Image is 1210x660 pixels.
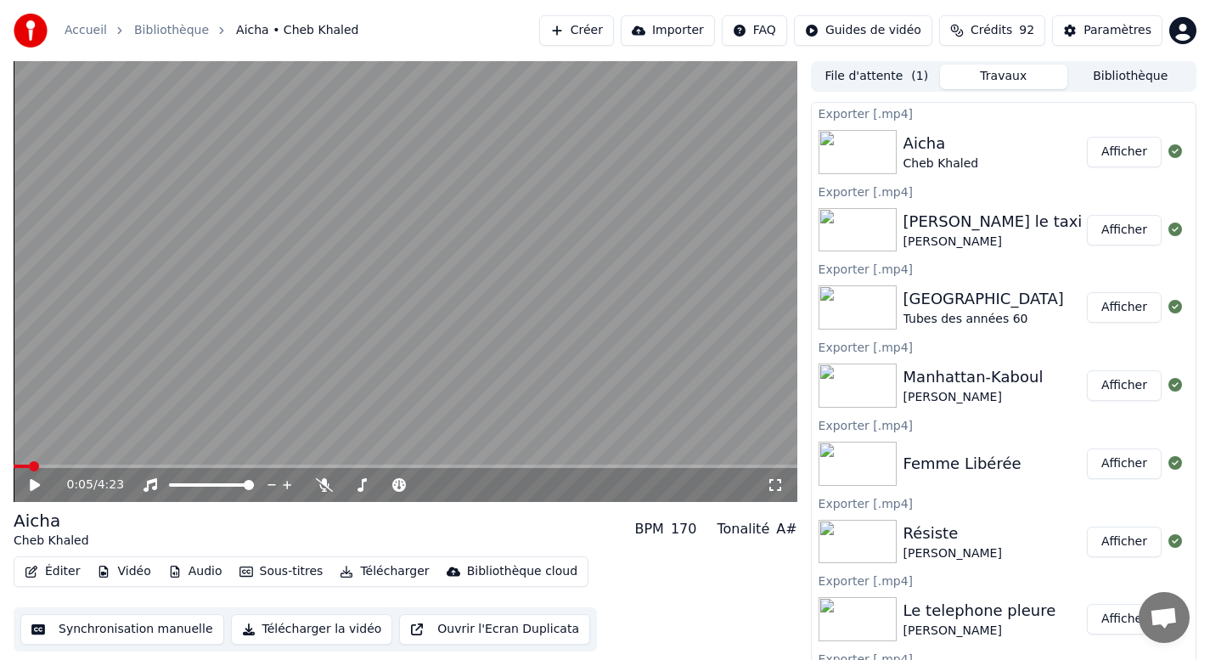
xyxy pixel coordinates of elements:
div: / [67,477,108,494]
div: Exporter [.mp4] [812,258,1196,279]
div: Exporter [.mp4] [812,570,1196,590]
div: A# [776,519,796,539]
div: Cheb Khaled [14,533,89,550]
div: Le telephone pleure [903,599,1056,623]
div: Exporter [.mp4] [812,415,1196,435]
a: Bibliothèque [134,22,209,39]
div: 170 [671,519,697,539]
div: Tonalité [717,519,769,539]
button: Sous-titres [233,560,330,584]
button: Télécharger la vidéo [231,614,393,645]
a: Accueil [65,22,107,39]
div: Résiste [903,522,1002,545]
div: Tubes des années 60 [903,311,1064,328]
div: [PERSON_NAME] le taxi [903,210,1083,234]
button: Vidéo [90,560,157,584]
nav: breadcrumb [65,22,358,39]
button: Audio [161,560,229,584]
div: Exporter [.mp4] [812,103,1196,123]
button: Paramètres [1052,15,1162,46]
button: Bibliothèque [1067,65,1194,89]
div: [PERSON_NAME] [903,234,1083,251]
button: Travaux [940,65,1066,89]
div: [PERSON_NAME] [903,623,1056,640]
button: Afficher [1087,137,1162,167]
span: 0:05 [67,477,93,494]
button: Éditer [18,560,87,584]
button: Afficher [1087,527,1162,557]
div: Exporter [.mp4] [812,336,1196,357]
div: [PERSON_NAME] [903,545,1002,562]
span: 92 [1019,22,1034,39]
button: Synchronisation manuelle [20,614,224,645]
div: Manhattan-Kaboul [903,365,1044,389]
span: ( 1 ) [911,68,928,85]
button: Afficher [1087,448,1162,479]
div: BPM [634,519,663,539]
div: Aicha [903,132,979,155]
button: Ouvrir l'Ecran Duplicata [399,614,590,645]
div: Paramètres [1083,22,1151,39]
button: Guides de vidéo [794,15,932,46]
div: Femme Libérée [903,452,1021,476]
button: Afficher [1087,215,1162,245]
div: Bibliothèque cloud [467,563,577,580]
button: Crédits92 [939,15,1045,46]
button: Télécharger [333,560,436,584]
button: Afficher [1087,292,1162,323]
span: Crédits [971,22,1012,39]
div: [GEOGRAPHIC_DATA] [903,287,1064,311]
div: Exporter [.mp4] [812,181,1196,201]
button: FAQ [722,15,787,46]
button: Importer [621,15,715,46]
div: [PERSON_NAME] [903,389,1044,406]
span: 4:23 [98,477,124,494]
button: Afficher [1087,604,1162,635]
div: Ouvrir le chat [1139,592,1190,643]
span: Aicha • Cheb Khaled [236,22,358,39]
img: youka [14,14,48,48]
div: Exporter [.mp4] [812,493,1196,513]
button: Afficher [1087,370,1162,401]
button: File d'attente [813,65,940,89]
div: Aicha [14,509,89,533]
button: Créer [539,15,614,46]
div: Cheb Khaled [903,155,979,172]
